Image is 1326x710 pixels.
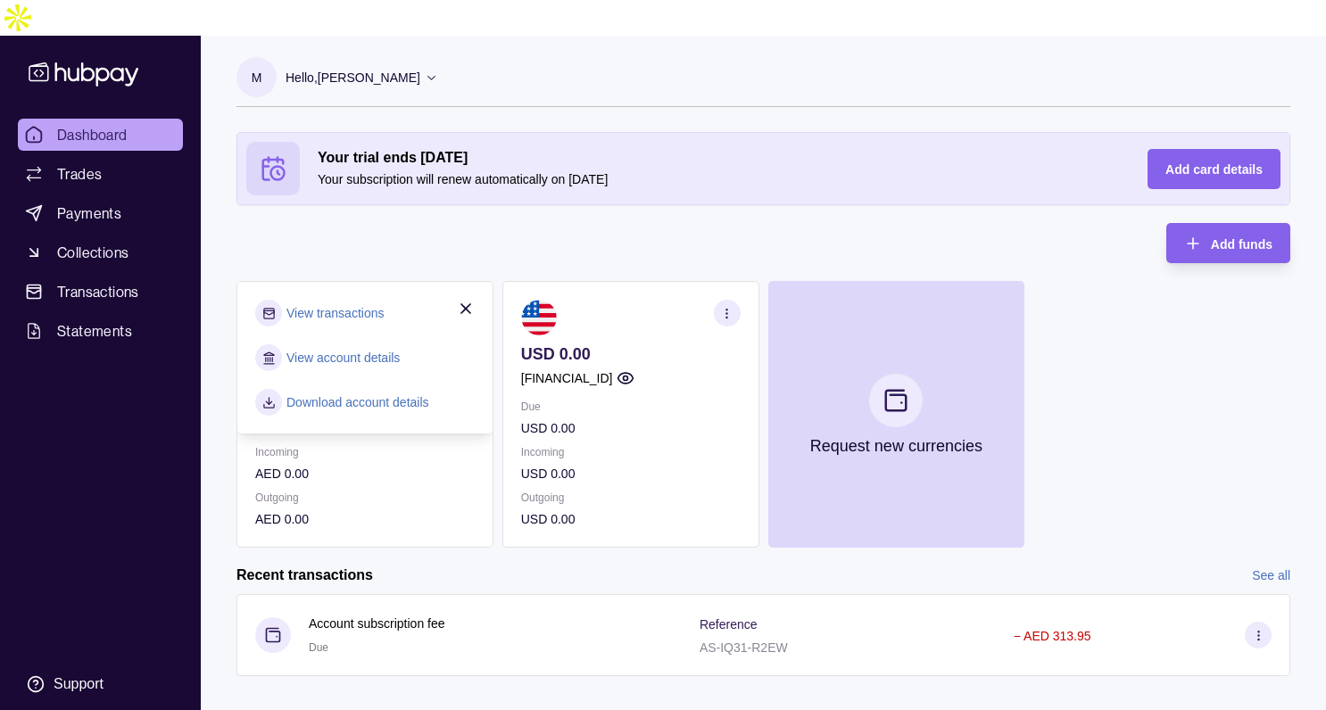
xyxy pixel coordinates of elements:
span: Trades [57,163,102,185]
a: Payments [18,197,183,229]
p: AED 0.00 [255,464,475,483]
button: Add funds [1166,223,1290,263]
p: Account subscription fee [309,614,445,633]
h2: Your trial ends [DATE] [318,148,1112,168]
h2: Recent transactions [236,566,373,585]
a: Collections [18,236,183,268]
p: Incoming [521,442,741,462]
a: Transactions [18,276,183,308]
a: Support [18,665,183,703]
p: Reference [700,617,758,632]
a: View account details [286,348,400,367]
span: Due [309,641,328,654]
p: − AED 313.95 [1014,629,1091,643]
p: USD 0.00 [521,418,741,438]
p: Due [521,397,741,417]
p: Request new currencies [810,436,982,456]
a: View transactions [286,303,384,323]
button: Add card details [1148,149,1280,189]
p: AED 0.00 [255,509,475,529]
a: Trades [18,158,183,190]
a: Dashboard [18,119,183,151]
p: Outgoing [521,488,741,508]
p: USD 0.00 [521,509,741,529]
p: Outgoing [255,488,475,508]
a: See all [1252,566,1290,585]
p: M [252,68,262,87]
p: Hello, [PERSON_NAME] [286,68,420,87]
a: Download account details [286,392,429,412]
p: AS-IQ31-R2EW [700,640,788,655]
p: USD 0.00 [521,464,741,483]
p: [FINANCIAL_ID] [521,368,613,388]
span: Add card details [1165,162,1263,177]
span: Add funds [1211,237,1272,252]
a: Statements [18,315,183,347]
img: us [521,300,557,335]
span: Dashboard [57,124,128,145]
p: Your subscription will renew automatically on [DATE] [318,169,1112,189]
span: Collections [57,242,128,263]
p: Incoming [255,442,475,462]
button: Request new currencies [768,281,1025,548]
span: Statements [57,320,132,342]
span: Payments [57,202,121,224]
span: Transactions [57,281,139,302]
div: Support [54,674,104,694]
p: USD 0.00 [521,344,741,364]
